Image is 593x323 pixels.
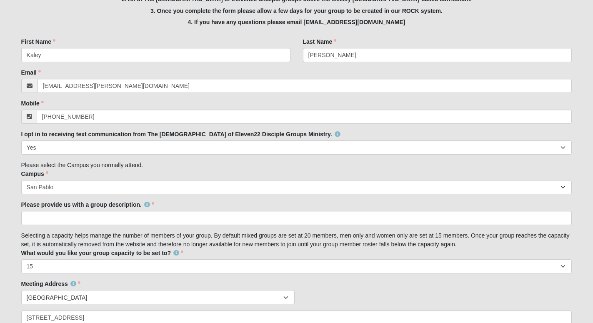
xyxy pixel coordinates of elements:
label: Meeting Address [21,280,80,288]
label: Please provide us with a group description. [21,200,154,209]
label: Last Name [303,38,337,46]
h5: 4. If you have any questions please email [EMAIL_ADDRESS][DOMAIN_NAME] [21,19,572,26]
label: First Name [21,38,55,46]
label: What would you like your group capacity to be set to? [21,249,183,257]
label: Mobile [21,99,44,108]
span: [GEOGRAPHIC_DATA] [27,290,283,305]
h5: 3. Once you complete the form please allow a few days for your group to be created in our ROCK sy... [21,8,572,15]
label: Campus [21,170,48,178]
label: Email [21,68,41,77]
label: I opt in to receiving text communication from The [DEMOGRAPHIC_DATA] of Eleven22 Disciple Groups ... [21,130,340,138]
